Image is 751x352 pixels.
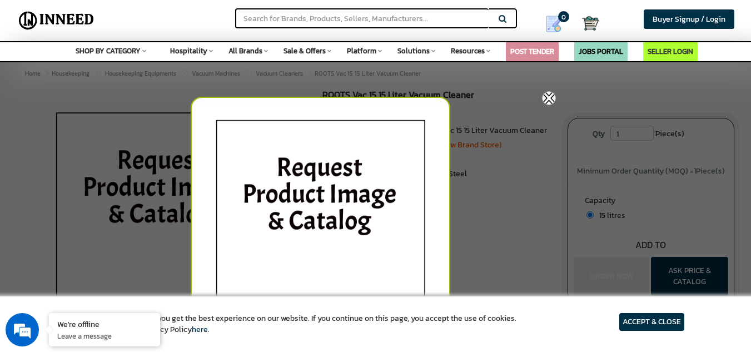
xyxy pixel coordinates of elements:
article: We use cookies to ensure you get the best experience on our website. If you continue on this page... [67,313,516,335]
span: Sale & Offers [284,46,326,56]
span: We are offline. Please leave us a message. [23,105,194,217]
a: Cart [582,11,589,36]
img: Inneed.Market [15,7,98,34]
textarea: Type your message and click 'Submit' [6,234,212,273]
em: Submit [163,273,202,288]
div: We're offline [57,319,152,329]
span: All Brands [228,46,262,56]
span: Solutions [397,46,430,56]
span: 0 [558,11,569,22]
a: here [192,324,208,335]
span: Platform [347,46,376,56]
input: Search for Brands, Products, Sellers, Manufacturers... [235,8,489,28]
a: SELLER LOGIN [648,46,693,57]
a: my Quotes 0 [533,11,582,37]
a: POST TENDER [510,46,554,57]
img: Cart [582,15,599,32]
span: Resources [451,46,485,56]
img: Show My Quotes [545,16,562,32]
article: ACCEPT & CLOSE [619,313,684,331]
span: SHOP BY CATEGORY [76,46,141,56]
span: Buyer Signup / Login [653,13,725,25]
img: logo_Zg8I0qSkbAqR2WFHt3p6CTuqpyXMFPubPcD2OT02zFN43Cy9FUNNG3NEPhM_Q1qe_.png [19,67,47,73]
img: inneed-close-icon.png [542,91,556,105]
a: Buyer Signup / Login [644,9,734,29]
p: Leave a message [57,331,152,341]
span: Hospitality [170,46,207,56]
a: JOBS PORTAL [579,46,623,57]
div: Leave a message [58,62,187,77]
img: salesiqlogo_leal7QplfZFryJ6FIlVepeu7OftD7mt8q6exU6-34PB8prfIgodN67KcxXM9Y7JQ_.png [77,222,84,229]
div: Minimize live chat window [182,6,209,32]
em: Driven by SalesIQ [87,222,141,230]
